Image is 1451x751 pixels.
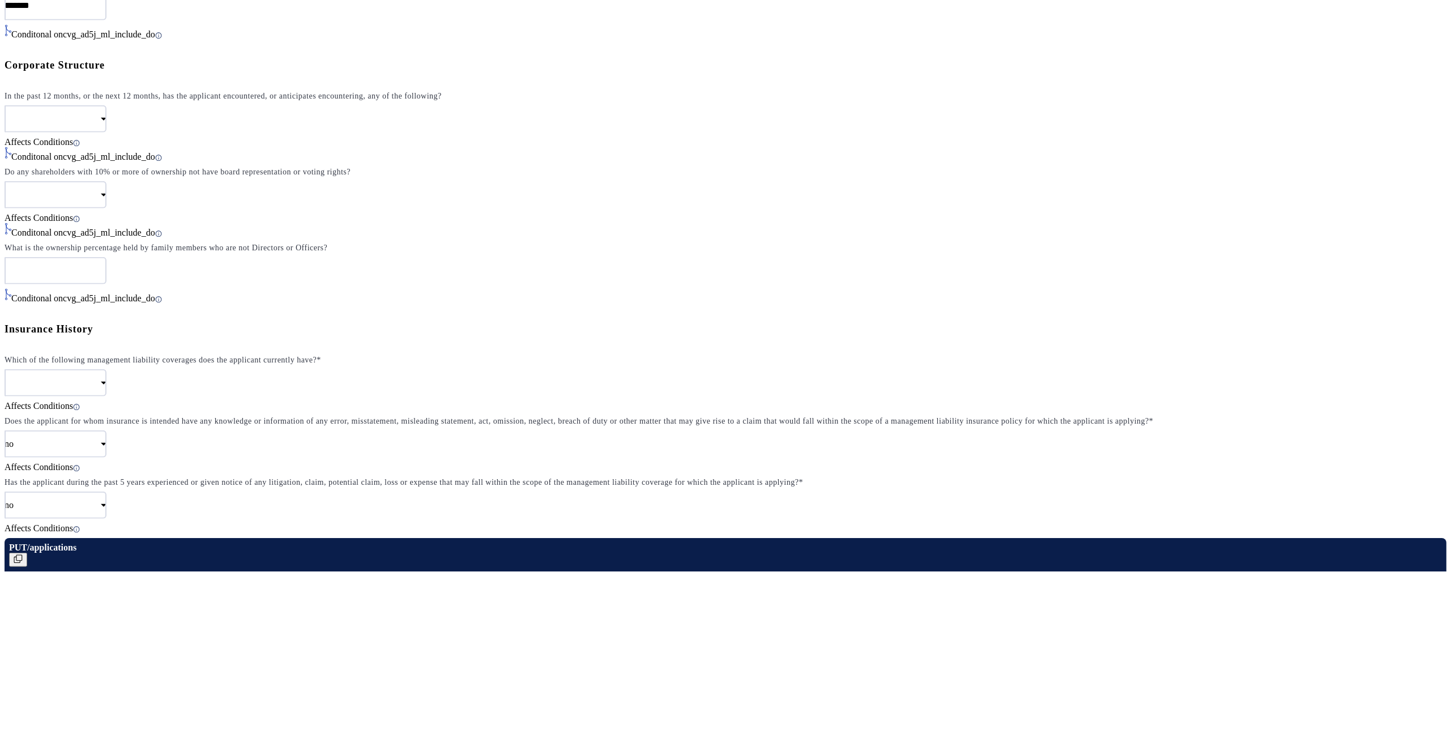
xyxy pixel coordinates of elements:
span: no [5,500,14,510]
span: Conditonal on [11,293,63,303]
span: Conditonal on [11,152,63,161]
label: Do any shareholders with 10% or more of ownership not have board representation or voting rights? [5,168,351,176]
div: Affects Conditions [5,523,1446,534]
span: cvg_ad5j_ml_include_do [63,29,155,39]
div: /applications [9,543,1446,553]
label: What is the ownership percentage held by family members who are not Directors or Officers? [5,244,327,252]
div: Affects Conditions [5,462,1446,472]
span: cvg_ad5j_ml_include_do [63,152,155,161]
span: cvg_ad5j_ml_include_do [63,228,155,237]
label: Does the applicant for whom insurance is intended have any knowledge or information of any error,... [5,417,1153,425]
div: Affects Conditions [5,213,1446,223]
span: Conditonal on [11,228,63,237]
h5: Corporate Structure [5,57,1446,74]
span: PUT [9,543,27,552]
span: Conditonal on [11,29,63,39]
div: Affects Conditions [5,401,1446,411]
label: In the past 12 months, or the next 12 months, has the applicant encountered, or anticipates encou... [5,92,442,100]
div: Affects Conditions [5,137,1446,147]
label: Has the applicant during the past 5 years experienced or given notice of any litigation, claim, p... [5,478,803,487]
span: no [5,439,14,449]
h5: Insurance History [5,321,1446,338]
label: Which of the following management liability coverages does the applicant currently have?* [5,356,321,364]
span: cvg_ad5j_ml_include_do [63,293,155,303]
